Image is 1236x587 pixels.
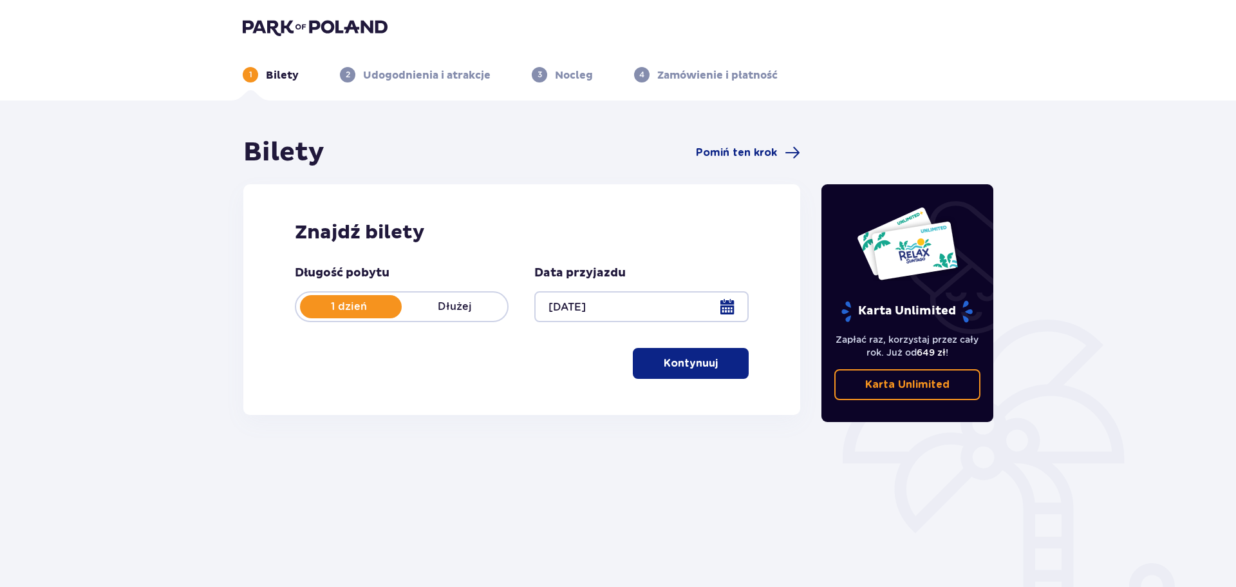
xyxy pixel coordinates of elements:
[657,68,778,82] p: Zamówienie i płatność
[696,145,800,160] a: Pomiń ten krok
[634,67,778,82] div: 4Zamówienie i płatność
[296,300,402,314] p: 1 dzień
[295,220,749,245] h2: Znajdź bilety
[243,67,299,82] div: 1Bilety
[664,356,718,370] p: Kontynuuj
[856,206,959,281] img: Dwie karty całoroczne do Suntago z napisem 'UNLIMITED RELAX', na białym tle z tropikalnymi liśćmi...
[249,69,252,81] p: 1
[865,378,950,392] p: Karta Unlimited
[696,146,777,160] span: Pomiń ten krok
[834,369,981,400] a: Karta Unlimited
[363,68,491,82] p: Udogodnienia i atrakcje
[266,68,299,82] p: Bilety
[538,69,542,81] p: 3
[840,300,974,323] p: Karta Unlimited
[243,18,388,36] img: Park of Poland logo
[346,69,350,81] p: 2
[555,68,593,82] p: Nocleg
[402,300,507,314] p: Dłużej
[633,348,749,379] button: Kontynuuj
[340,67,491,82] div: 2Udogodnienia i atrakcje
[534,265,626,281] p: Data przyjazdu
[532,67,593,82] div: 3Nocleg
[917,347,946,358] span: 649 zł
[243,137,324,169] h1: Bilety
[295,265,389,281] p: Długość pobytu
[639,69,644,81] p: 4
[834,333,981,359] p: Zapłać raz, korzystaj przez cały rok. Już od !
